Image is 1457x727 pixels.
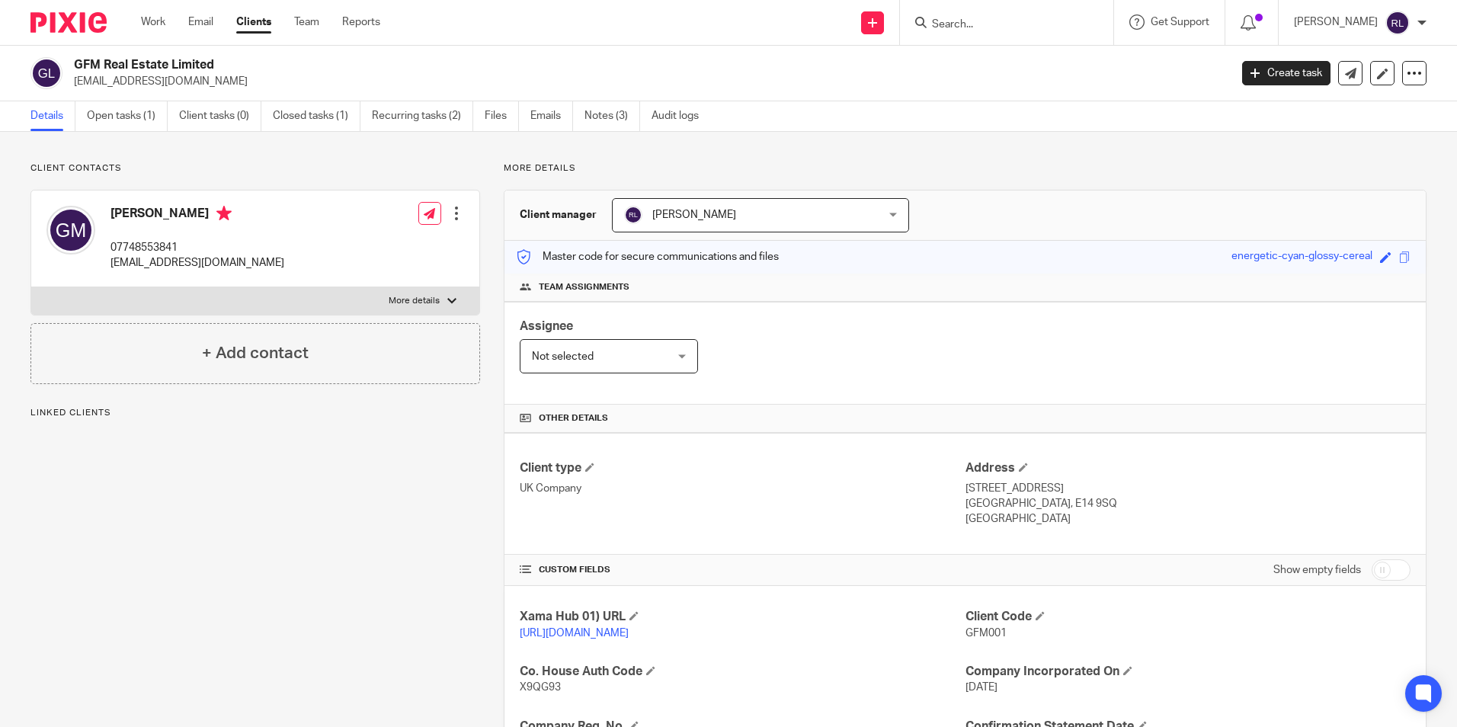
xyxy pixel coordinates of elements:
[965,628,1007,639] span: GFM001
[520,682,561,693] span: X9QG93
[520,664,965,680] h4: Co. House Auth Code
[273,101,360,131] a: Closed tasks (1)
[372,101,473,131] a: Recurring tasks (2)
[389,295,440,307] p: More details
[965,496,1411,511] p: [GEOGRAPHIC_DATA], E14 9SQ
[652,101,710,131] a: Audit logs
[294,14,319,30] a: Team
[532,351,594,362] span: Not selected
[30,12,107,33] img: Pixie
[520,609,965,625] h4: Xama Hub 01) URL
[965,664,1411,680] h4: Company Incorporated On
[504,162,1427,175] p: More details
[520,460,965,476] h4: Client type
[30,407,480,419] p: Linked clients
[342,14,380,30] a: Reports
[202,341,309,365] h4: + Add contact
[624,206,642,224] img: svg%3E
[520,207,597,223] h3: Client manager
[485,101,519,131] a: Files
[965,511,1411,527] p: [GEOGRAPHIC_DATA]
[30,57,62,89] img: svg%3E
[965,460,1411,476] h4: Address
[520,564,965,576] h4: CUSTOM FIELDS
[46,206,95,255] img: svg%3E
[516,249,779,264] p: Master code for secure communications and files
[965,682,997,693] span: [DATE]
[188,14,213,30] a: Email
[74,57,990,73] h2: GFM Real Estate Limited
[30,101,75,131] a: Details
[1273,562,1361,578] label: Show empty fields
[584,101,640,131] a: Notes (3)
[179,101,261,131] a: Client tasks (0)
[539,412,608,424] span: Other details
[87,101,168,131] a: Open tasks (1)
[110,206,284,225] h4: [PERSON_NAME]
[110,255,284,271] p: [EMAIL_ADDRESS][DOMAIN_NAME]
[236,14,271,30] a: Clients
[520,628,629,639] a: [URL][DOMAIN_NAME]
[1231,248,1372,266] div: energetic-cyan-glossy-cereal
[110,240,284,255] p: 07748553841
[1242,61,1331,85] a: Create task
[965,609,1411,625] h4: Client Code
[965,481,1411,496] p: [STREET_ADDRESS]
[1151,17,1209,27] span: Get Support
[539,281,629,293] span: Team assignments
[216,206,232,221] i: Primary
[141,14,165,30] a: Work
[30,162,480,175] p: Client contacts
[530,101,573,131] a: Emails
[930,18,1068,32] input: Search
[520,481,965,496] p: UK Company
[652,210,736,220] span: [PERSON_NAME]
[520,320,573,332] span: Assignee
[1385,11,1410,35] img: svg%3E
[74,74,1219,89] p: [EMAIL_ADDRESS][DOMAIN_NAME]
[1294,14,1378,30] p: [PERSON_NAME]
